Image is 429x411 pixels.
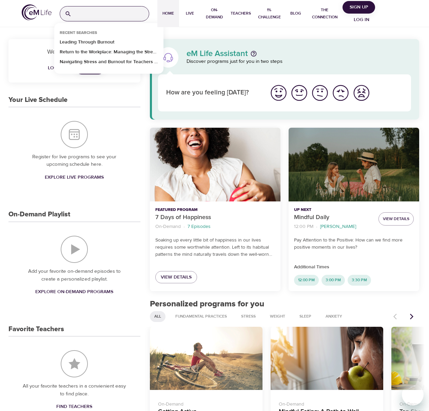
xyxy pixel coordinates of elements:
span: 12:00 PM [294,277,319,283]
span: Sleep [295,314,315,319]
img: great [269,84,288,102]
span: Live [182,10,198,17]
div: 3:30 PM [348,275,371,286]
p: Mindful Daily [294,213,373,222]
img: On-Demand Playlist [61,236,88,263]
p: Discover programs just for you in two steps [187,58,411,66]
span: View Details [161,273,192,282]
img: eM Life Assistant [163,52,174,63]
button: Next items [404,309,419,324]
p: 7 Days of Happiness [155,213,275,222]
p: Featured Program [155,207,275,213]
button: Login [44,62,66,74]
span: Explore Live Programs [45,173,104,182]
div: Stress [237,311,260,322]
div: Weight [266,311,290,322]
p: 7 Episodes [188,223,211,230]
img: Favorite Teachers [61,350,88,377]
div: All [150,311,165,322]
span: Weight [266,314,289,319]
span: On-Demand [203,6,225,21]
button: Log in [345,14,378,26]
p: Pay Attention to the Positive: How can we find more positive moments in our lives? [294,237,414,251]
span: All [150,314,165,319]
span: Sign Up [345,3,372,12]
span: 3:00 PM [321,277,345,283]
div: 12:00 PM [294,275,319,286]
button: I'm feeling great [268,83,289,103]
button: Getting Active [150,327,262,390]
nav: breadcrumb [294,222,373,231]
span: Explore On-Demand Programs [35,288,113,296]
button: 7 Days of Happiness [150,128,280,201]
img: good [290,84,309,102]
span: View Details [383,215,409,222]
div: Fundamental Practices [171,311,231,322]
img: logo [22,4,52,20]
a: Explore Live Programs [42,171,106,184]
nav: breadcrumb [155,222,275,231]
p: All your favorite teachers in a convienient easy to find place. [22,382,127,398]
span: Anxiety [321,314,346,319]
span: Login [47,64,63,72]
span: The Connection [309,6,340,21]
h3: Your Live Schedule [8,96,67,104]
span: Log in [348,16,375,24]
p: Additional Times [294,264,414,271]
li: · [316,222,317,231]
a: Explore On-Demand Programs [33,286,116,298]
div: Anxiety [321,311,347,322]
button: Mindful Eating: A Path to Well-being [271,327,383,390]
button: View Details [378,212,414,226]
span: 3:30 PM [348,277,371,283]
p: On-Demand [158,398,254,408]
p: Soaking up every little bit of happiness in our lives requires some worthwhile attention. Left to... [155,237,275,258]
input: Find programs, teachers, etc... [74,6,149,21]
p: [PERSON_NAME] [320,223,356,230]
h3: Favorite Teachers [8,325,64,333]
img: bad [331,84,350,102]
p: Return to the Workplace: Managing the Stress and Anxiety [60,49,158,58]
span: Blog [288,10,304,17]
p: 12:00 PM [294,223,313,230]
h2: Personalized programs for you [150,299,420,309]
img: Your Live Schedule [61,121,88,148]
button: Mindful Daily [289,128,419,201]
img: ok [311,84,329,102]
button: I'm feeling worst [351,83,372,103]
p: Up Next [294,207,373,213]
div: 3:00 PM [321,275,345,286]
button: I'm feeling good [289,83,310,103]
iframe: Button to launch messaging window [402,384,424,406]
p: On-Demand [279,398,375,408]
p: eM Life Assistant [187,50,248,58]
a: View Details [155,271,197,284]
img: worst [352,84,371,102]
button: Sign Up [343,1,375,14]
button: I'm feeling bad [330,83,351,103]
p: Register for live programs to see your upcoming schedule here. [22,153,127,168]
div: Sleep [295,311,316,322]
span: Fundamental Practices [171,314,231,319]
div: Recent Searches [54,30,102,39]
li: · [183,222,185,231]
span: Find Teachers [56,403,92,411]
span: Stress [237,314,260,319]
h3: On-Demand Playlist [8,211,70,218]
button: I'm feeling ok [310,83,330,103]
p: On-Demand [155,223,181,230]
p: How are you feeling [DATE]? [166,88,260,98]
p: Welcome to eM Life! [17,47,132,56]
p: Navigating Stress and Burnout for Teachers and School Staff [60,58,158,68]
span: 1% Challenge [256,6,282,21]
span: Teachers [231,10,251,17]
span: Home [160,10,176,17]
p: Leading Through Burnout [60,39,114,49]
p: Add your favorite on-demand episodes to create a personalized playlist. [22,268,127,283]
